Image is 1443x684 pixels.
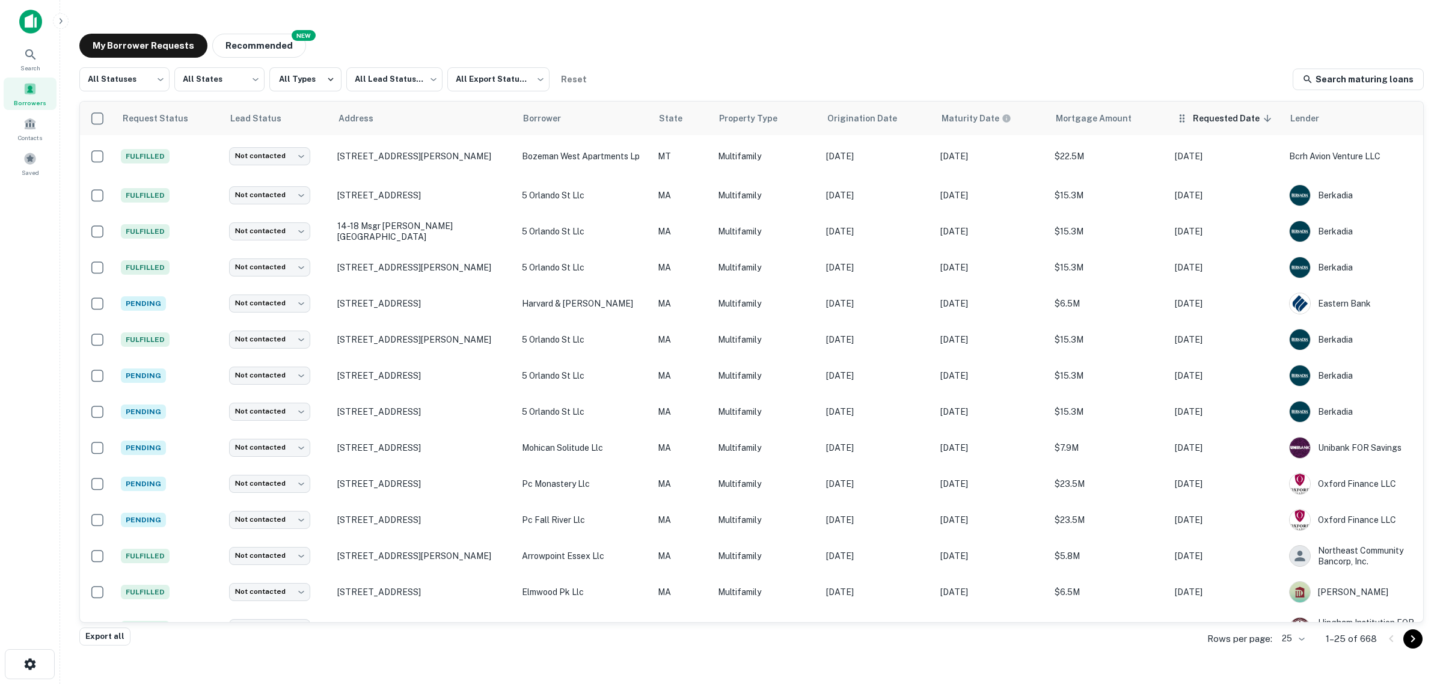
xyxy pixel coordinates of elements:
span: Pending [121,513,166,527]
img: picture [1290,474,1310,494]
p: [STREET_ADDRESS] [337,298,510,309]
p: [DATE] [940,405,1043,418]
iframe: Chat Widget [1383,588,1443,646]
div: All Export Statuses [447,64,550,95]
p: [DATE] [940,513,1043,527]
p: [DATE] [1175,585,1277,599]
div: Not contacted [229,295,310,312]
p: [DATE] [940,477,1043,490]
p: Multifamily [718,189,814,202]
img: picture [1290,510,1310,530]
img: picture [1290,257,1310,278]
p: [DATE] [940,333,1043,346]
img: picture [1290,365,1310,386]
p: 5 orlando st llc [522,333,646,346]
th: Requested Date [1169,102,1283,135]
p: Multifamily [718,549,814,563]
p: Multifamily [718,297,814,310]
span: Pending [121,477,166,491]
span: Fulfilled [121,585,170,599]
p: [DATE] [1175,621,1277,635]
p: MA [658,225,706,238]
p: [STREET_ADDRESS] [337,370,510,381]
th: Origination Date [820,102,934,135]
p: 5 orlando st llc [522,261,646,274]
div: Not contacted [229,186,310,204]
th: Borrower [516,102,652,135]
th: Lender [1283,102,1423,135]
img: capitalize-icon.png [19,10,42,34]
button: My Borrower Requests [79,34,207,58]
p: [STREET_ADDRESS][PERSON_NAME] [337,334,510,345]
div: 25 [1277,630,1307,647]
img: picture [1290,329,1310,350]
p: MA [658,441,706,454]
h6: Maturity Date [942,112,999,125]
div: Not contacted [229,147,310,165]
span: Requested Date [1193,111,1275,126]
div: Hingham Institution FOR Savings [1289,617,1417,639]
span: Search [20,63,40,73]
th: Lead Status [223,102,331,135]
p: bozeman west apartments lp [522,150,646,163]
p: [DATE] [1175,150,1277,163]
p: MA [658,405,706,418]
p: [DATE] [826,369,928,382]
p: MA [658,189,706,202]
p: MA [658,621,706,635]
div: Not contacted [229,439,310,456]
th: Mortgage Amount [1049,102,1169,135]
p: [STREET_ADDRESS] [337,587,510,597]
p: Multifamily [718,333,814,346]
span: Fulfilled [121,621,170,635]
a: Search [4,43,57,75]
img: picture [1290,402,1310,422]
p: $22.5M [1055,150,1163,163]
img: picture [1290,438,1310,458]
span: Origination Date [827,111,913,126]
div: All States [174,64,265,95]
span: Request Status [122,111,204,126]
p: [DATE] [940,261,1043,274]
th: Address [331,102,516,135]
div: Berkadia [1289,401,1417,423]
img: picture [1290,221,1310,242]
div: Not contacted [229,403,310,420]
div: Berkadia [1289,221,1417,242]
span: Maturity dates displayed may be estimated. Please contact the lender for the most accurate maturi... [942,112,1027,125]
span: Pending [121,368,166,383]
p: [DATE] [940,441,1043,454]
span: State [659,111,698,126]
p: arrowpoint essex llc [522,549,646,563]
p: [DATE] [940,150,1043,163]
div: Not contacted [229,222,310,240]
p: [STREET_ADDRESS] [337,478,510,489]
p: Multifamily [718,513,814,527]
p: MA [658,333,706,346]
a: Saved [4,147,57,180]
div: Not contacted [229,511,310,528]
p: MT [658,150,706,163]
div: Northeast Community Bancorp, Inc. [1289,545,1417,567]
p: Multifamily [718,225,814,238]
p: [DATE] [940,297,1043,310]
span: Fulfilled [121,188,170,203]
p: [DATE] [826,261,928,274]
p: $6.5M [1055,585,1163,599]
p: [DATE] [940,189,1043,202]
p: 5 orlando st llc [522,369,646,382]
button: Reset [554,67,593,91]
p: MA [658,477,706,490]
span: Saved [22,168,39,177]
div: Eastern Bank [1289,293,1417,314]
div: Not contacted [229,367,310,384]
div: Oxford Finance LLC [1289,509,1417,531]
div: Not contacted [229,619,310,637]
p: $15.3M [1055,225,1163,238]
p: $15.3M [1055,189,1163,202]
p: [DATE] [826,441,928,454]
span: Borrowers [14,98,46,108]
img: picture [1290,582,1310,602]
